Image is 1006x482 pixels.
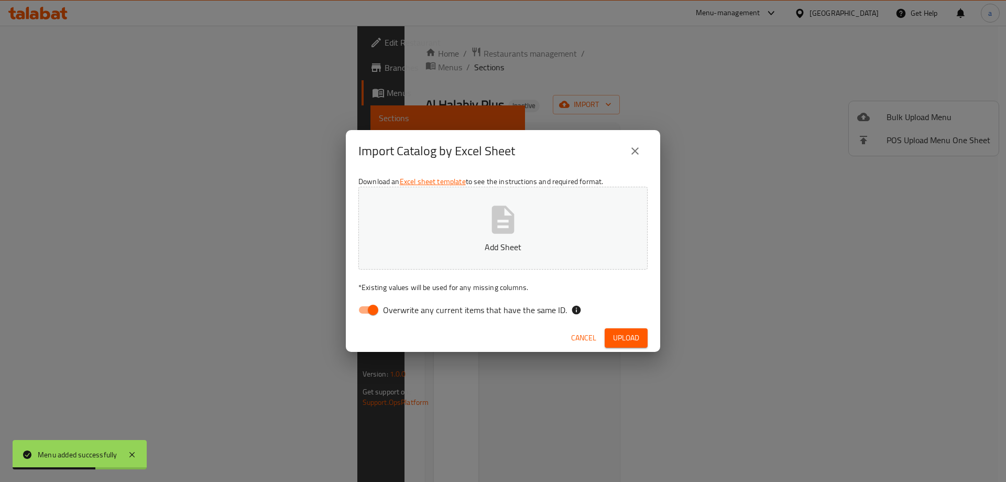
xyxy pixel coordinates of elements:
[605,328,648,348] button: Upload
[358,187,648,270] button: Add Sheet
[571,331,596,345] span: Cancel
[358,282,648,293] p: Existing values will be used for any missing columns.
[346,172,660,324] div: Download an to see the instructions and required format.
[613,331,639,345] span: Upload
[571,305,582,315] svg: If the overwrite option isn't selected, then the items that match an existing ID will be ignored ...
[622,138,648,164] button: close
[567,328,600,348] button: Cancel
[383,304,567,316] span: Overwrite any current items that have the same ID.
[358,143,515,159] h2: Import Catalog by Excel Sheet
[38,449,117,460] div: Menu added successfully
[400,175,466,188] a: Excel sheet template
[375,241,631,253] p: Add Sheet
